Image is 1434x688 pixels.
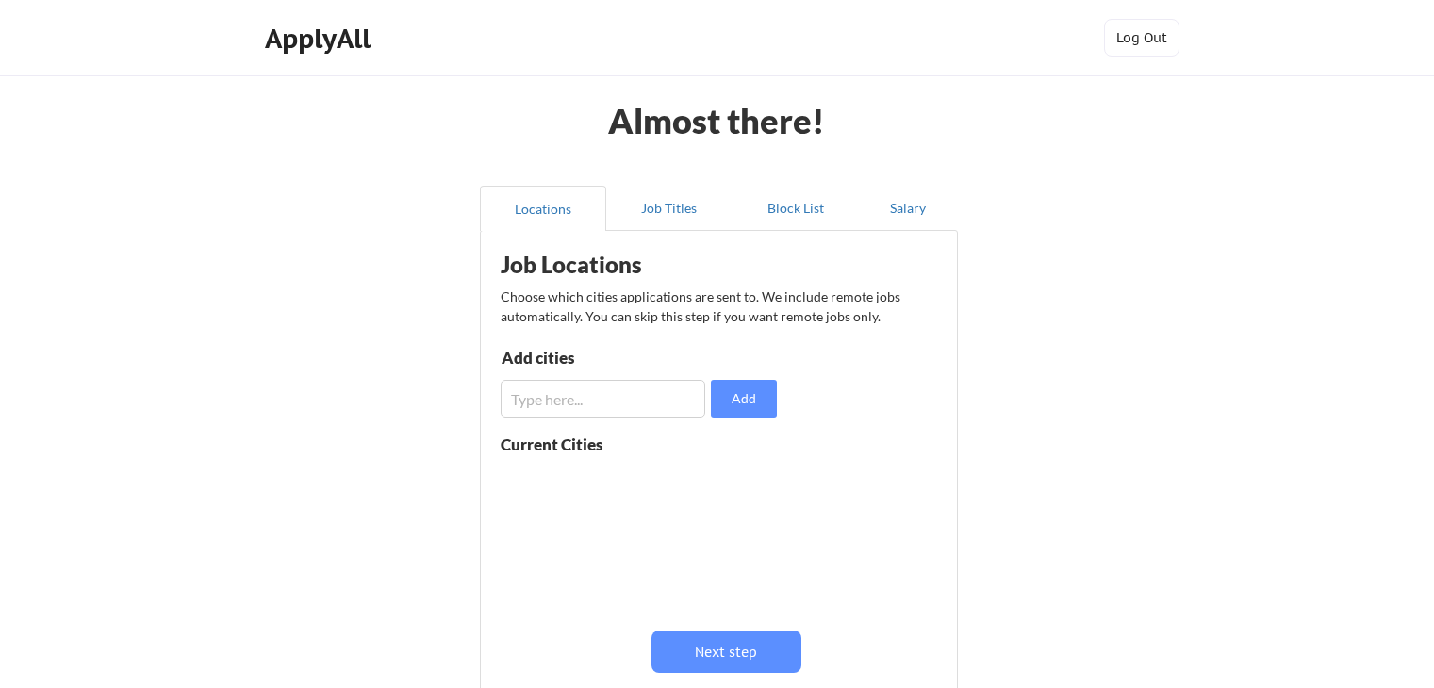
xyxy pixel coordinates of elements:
[606,186,733,231] button: Job Titles
[711,380,777,418] button: Add
[859,186,958,231] button: Salary
[1104,19,1179,57] button: Log Out
[501,287,934,326] div: Choose which cities applications are sent to. We include remote jobs automatically. You can skip ...
[651,631,801,673] button: Next step
[585,104,848,138] div: Almost there!
[480,186,606,231] button: Locations
[501,380,705,418] input: Type here...
[265,23,376,55] div: ApplyAll
[733,186,859,231] button: Block List
[502,350,697,366] div: Add cities
[501,436,644,452] div: Current Cities
[501,254,738,276] div: Job Locations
